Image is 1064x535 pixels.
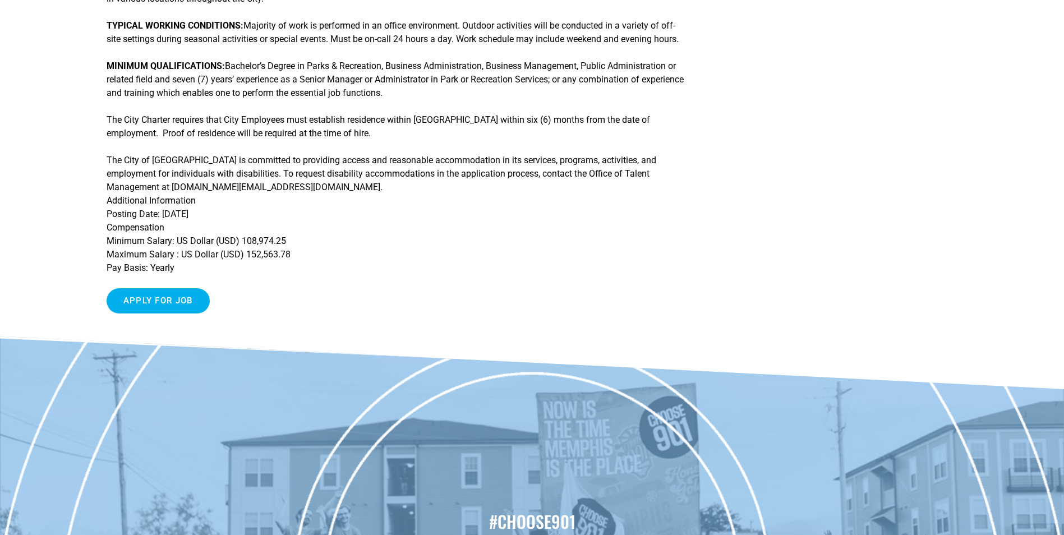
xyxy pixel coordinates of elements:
[107,61,225,71] strong: MINIMUM QUALIFICATIONS:
[107,154,688,275] p: The City of [GEOGRAPHIC_DATA] is committed to providing access and reasonable accommodation in it...
[107,20,243,31] strong: TYPICAL WORKING CONDITIONS:
[107,288,210,313] input: Apply for job
[107,19,688,46] p: Majority of work is performed in an office environment. Outdoor activities will be conducted in a...
[107,59,688,100] p: Bachelor’s Degree in Parks & Recreation, Business Administration, Business Management, Public Adm...
[107,113,688,140] p: The City Charter requires that City Employees must establish residence within [GEOGRAPHIC_DATA] w...
[6,510,1058,533] h2: #choose901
